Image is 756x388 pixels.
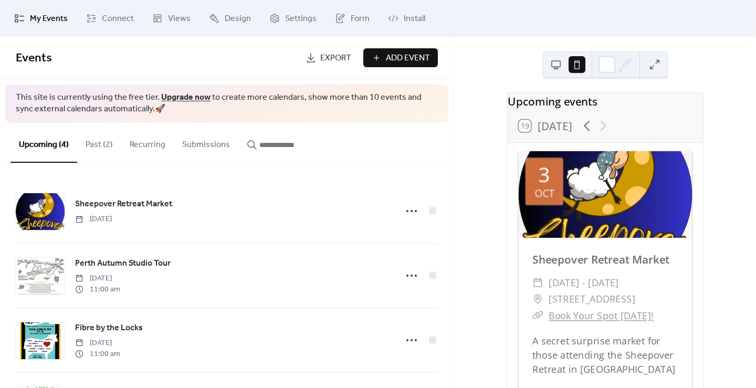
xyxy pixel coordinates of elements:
span: [DATE] [75,214,112,225]
span: [DATE] [75,273,120,284]
span: Sheepover Retreat Market [75,198,172,211]
span: Design [225,13,251,25]
a: Views [144,4,198,33]
a: Fibre by the Locks [75,321,143,335]
span: [DATE] - [DATE] [549,275,619,291]
span: 11:00 am [75,349,120,360]
span: Install [404,13,425,25]
a: Install [380,4,433,33]
div: ​ [532,275,543,291]
button: Submissions [174,123,238,162]
a: Export [298,48,359,67]
div: ​ [532,307,543,323]
button: Upcoming (4) [10,123,77,163]
span: Form [351,13,370,25]
span: My Events [30,13,68,25]
a: Design [201,4,259,33]
a: My Events [6,4,76,33]
a: Form [327,4,377,33]
span: 11:00 am [75,284,120,295]
a: Settings [261,4,324,33]
span: Events [16,47,52,70]
a: Sheepover Retreat Market [75,197,172,211]
span: [DATE] [75,338,120,349]
span: [STREET_ADDRESS] [549,291,635,307]
button: Past (2) [77,123,121,162]
span: Views [168,13,191,25]
div: Oct [534,188,554,198]
a: Connect [78,4,142,33]
a: Perth Autumn Studio Tour [75,257,171,270]
span: Export [320,52,351,65]
span: Fibre by the Locks [75,322,143,334]
span: Connect [102,13,134,25]
a: Book Your Spot [DATE]! [549,309,654,322]
div: A secret surprise market for those attending the Sheepover Retreat in [GEOGRAPHIC_DATA] [518,333,691,376]
div: ​ [532,291,543,307]
div: 3 [538,165,550,185]
span: Settings [285,13,317,25]
a: Upgrade now [161,89,211,106]
span: Add Event [386,52,430,65]
a: Sheepover Retreat Market [532,252,669,267]
span: This site is currently using the free tier. to create more calendars, show more than 10 events an... [16,92,438,116]
button: Add Event [363,48,438,67]
button: Recurring [121,123,174,162]
div: Upcoming events [508,93,703,109]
